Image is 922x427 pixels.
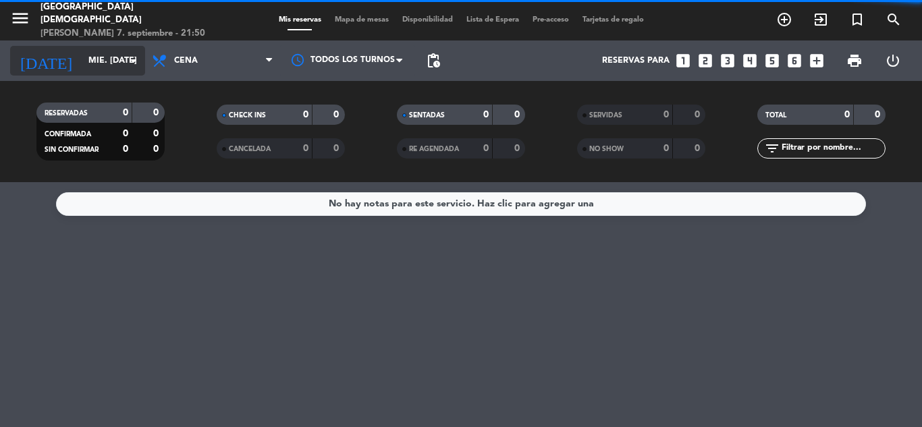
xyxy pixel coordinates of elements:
[719,52,736,69] i: looks_3
[45,131,91,138] span: CONFIRMADA
[396,16,460,24] span: Disponibilidad
[765,112,786,119] span: TOTAL
[483,144,489,153] strong: 0
[45,110,88,117] span: RESERVADAS
[764,140,780,156] i: filter_list
[123,108,128,117] strong: 0
[786,52,803,69] i: looks_6
[602,56,670,65] span: Reservas para
[697,52,714,69] i: looks_two
[849,11,865,28] i: turned_in_not
[303,110,308,119] strong: 0
[780,141,885,156] input: Filtrar por nombre...
[174,56,198,65] span: Cena
[844,110,850,119] strong: 0
[460,16,526,24] span: Lista de Espera
[875,110,883,119] strong: 0
[589,146,624,152] span: NO SHOW
[10,8,30,28] i: menu
[674,52,692,69] i: looks_one
[153,129,161,138] strong: 0
[229,112,266,119] span: CHECK INS
[45,146,99,153] span: SIN CONFIRMAR
[663,110,669,119] strong: 0
[272,16,328,24] span: Mis reservas
[153,108,161,117] strong: 0
[514,110,522,119] strong: 0
[663,144,669,153] strong: 0
[425,53,441,69] span: pending_actions
[776,11,792,28] i: add_circle_outline
[333,110,342,119] strong: 0
[153,144,161,154] strong: 0
[846,53,863,69] span: print
[695,110,703,119] strong: 0
[808,52,825,69] i: add_box
[695,144,703,153] strong: 0
[229,146,271,152] span: CANCELADA
[40,1,221,27] div: [GEOGRAPHIC_DATA][DEMOGRAPHIC_DATA]
[10,46,82,76] i: [DATE]
[885,53,901,69] i: power_settings_new
[40,27,221,40] div: [PERSON_NAME] 7. septiembre - 21:50
[886,11,902,28] i: search
[576,16,651,24] span: Tarjetas de regalo
[10,8,30,33] button: menu
[333,144,342,153] strong: 0
[329,196,594,212] div: No hay notas para este servicio. Haz clic para agregar una
[123,129,128,138] strong: 0
[589,112,622,119] span: SERVIDAS
[123,144,128,154] strong: 0
[483,110,489,119] strong: 0
[303,144,308,153] strong: 0
[328,16,396,24] span: Mapa de mesas
[526,16,576,24] span: Pre-acceso
[813,11,829,28] i: exit_to_app
[409,146,459,152] span: RE AGENDADA
[741,52,759,69] i: looks_4
[763,52,781,69] i: looks_5
[873,40,912,81] div: LOG OUT
[514,144,522,153] strong: 0
[126,53,142,69] i: arrow_drop_down
[409,112,445,119] span: SENTADAS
